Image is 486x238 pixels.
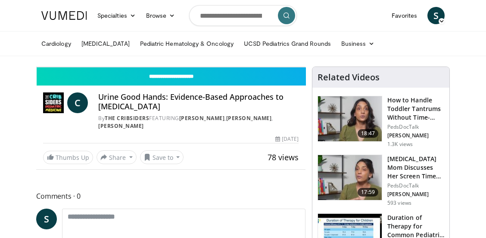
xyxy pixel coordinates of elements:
h3: [MEDICAL_DATA] Mom Discusses Her Screen Time Approach for Her Preschoo… [387,155,444,181]
a: 18:47 How to Handle Toddler Tantrums Without Time-Outs: A Pediatrician’s S… PedsDocTalk [PERSON_N... [318,96,444,148]
a: 17:59 [MEDICAL_DATA] Mom Discusses Her Screen Time Approach for Her Preschoo… PedsDocTalk [PERSON... [318,155,444,206]
a: Browse [141,7,181,24]
div: [DATE] [275,135,299,143]
h4: Urine Good Hands: Evidence-Based Approaches to [MEDICAL_DATA] [98,92,299,111]
p: 1.3K views [387,141,413,148]
img: VuMedi Logo [41,11,87,20]
img: 545bfb05-4c46-43eb-a600-77e1c8216bd9.150x105_q85_crop-smart_upscale.jpg [318,155,382,200]
a: Favorites [386,7,422,24]
span: 17:59 [358,188,378,197]
a: Business [336,35,380,52]
a: [PERSON_NAME] [179,114,225,122]
button: Save to [140,150,184,164]
p: 593 views [387,200,411,206]
div: By FEATURING , , [98,114,299,130]
input: Search topics, interventions [189,5,297,26]
a: S [427,7,445,24]
img: The Cribsiders [43,92,64,113]
span: 78 views [268,152,299,162]
p: [PERSON_NAME] [387,132,444,139]
a: The Cribsiders [105,114,149,122]
h3: How to Handle Toddler Tantrums Without Time-Outs: A Pediatrician’s S… [387,96,444,122]
a: S [36,209,57,229]
p: [PERSON_NAME] [387,191,444,198]
img: 50ea502b-14b0-43c2-900c-1755f08e888a.150x105_q85_crop-smart_upscale.jpg [318,96,382,141]
h4: Related Videos [318,72,380,83]
a: Cardiology [36,35,76,52]
a: [PERSON_NAME] [226,114,272,122]
a: [MEDICAL_DATA] [76,35,135,52]
a: UCSD Pediatrics Grand Rounds [239,35,336,52]
p: PedsDocTalk [387,124,444,130]
button: Share [97,150,137,164]
span: 18:47 [358,129,378,138]
a: Pediatric Hematology & Oncology [135,35,239,52]
a: Thumbs Up [43,151,93,164]
a: Specialties [92,7,141,24]
a: [PERSON_NAME] [98,122,144,130]
span: Comments 0 [36,190,305,202]
p: PedsDocTalk [387,182,444,189]
a: C [67,92,88,113]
